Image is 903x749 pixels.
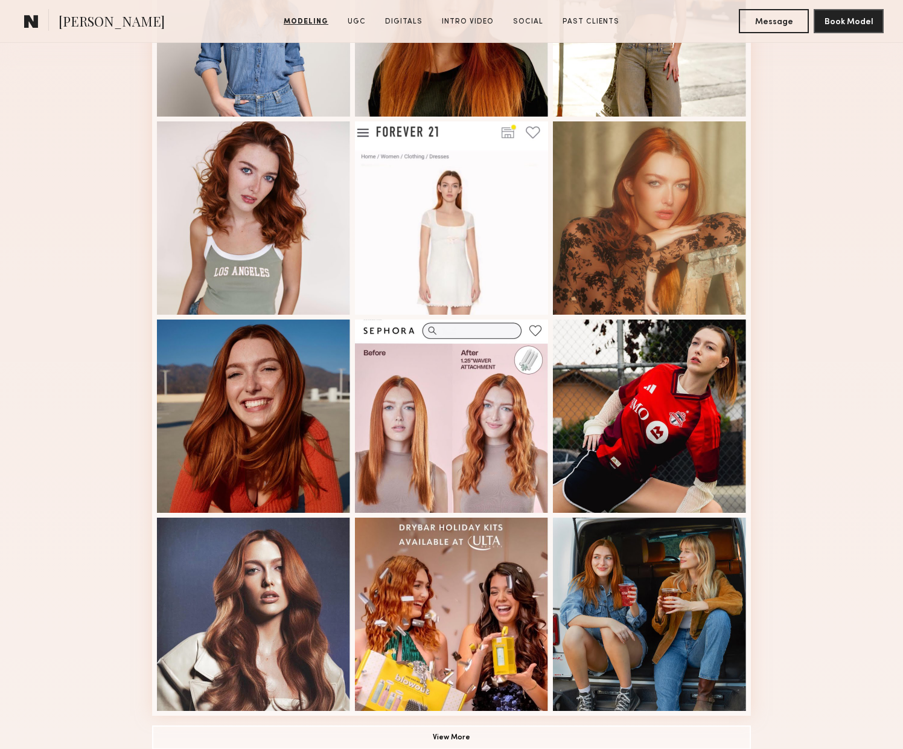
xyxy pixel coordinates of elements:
button: Message [739,9,809,33]
button: Book Model [814,9,884,33]
span: [PERSON_NAME] [59,12,165,33]
a: Book Model [814,16,884,26]
a: Social [508,16,548,27]
a: Modeling [279,16,333,27]
a: Digitals [380,16,427,27]
a: UGC [343,16,371,27]
a: Intro Video [437,16,499,27]
a: Past Clients [558,16,624,27]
